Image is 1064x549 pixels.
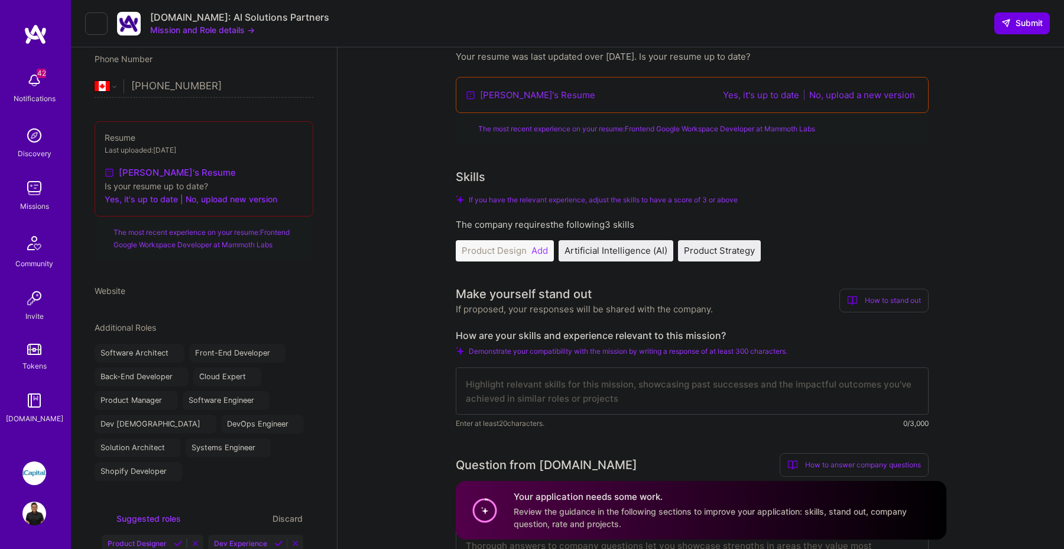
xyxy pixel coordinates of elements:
div: The most recent experience on your resume: Frontend Google Workspace Developer at Mammoth Labs [95,209,313,260]
img: Company Logo [117,12,141,35]
span: Phone Number [95,54,153,64]
i: Reject [191,539,200,548]
i: icon Close [167,398,172,403]
div: Your resume was last updated over [DATE]. Is your resume up to date? [456,50,929,63]
div: Invite [25,310,44,322]
span: | [180,193,183,205]
i: icon Close [170,445,175,450]
i: icon Close [251,374,256,379]
i: icon Close [206,422,210,427]
i: icon Close [297,166,303,172]
div: [DOMAIN_NAME]: AI Solutions Partners [150,11,329,24]
a: User Avatar [20,502,49,525]
i: icon Close [294,422,299,427]
span: 42 [37,69,46,78]
span: Resume [105,133,135,143]
img: User Avatar [22,502,46,525]
img: Community [20,229,48,257]
a: [PERSON_NAME]'s Resume [105,166,236,180]
span: Artificial Intelligence (AI) [565,245,667,256]
span: Review the guidance in the following sections to improve your application: skills, stand out, com... [514,506,907,529]
i: Accept [274,539,283,548]
span: | [803,89,806,101]
i: icon SendLight [1001,18,1011,28]
button: Submit [994,12,1050,34]
div: Is your resume up to date? [105,180,303,192]
div: Skills [456,168,485,186]
i: Check [456,347,464,355]
i: icon Close [261,445,265,450]
span: Dev Experience [214,539,267,548]
div: Systems Engineer [186,438,271,457]
div: Suggested roles [102,512,181,525]
div: Front-End Developer [189,344,286,363]
img: teamwork [22,176,46,200]
i: Reject [291,539,300,548]
img: tokens [27,344,41,355]
i: Check [456,195,464,204]
img: guide book [22,389,46,412]
div: Shopify Developer [95,462,183,481]
div: Software Architect [95,344,184,363]
i: icon SuggestedTeams [102,514,112,524]
button: Discard [269,512,306,525]
span: Product Strategy [684,245,755,256]
img: iCapital: Building an Alternative Investment Marketplace [22,461,46,485]
span: Product Design [462,245,527,256]
button: Yes, it's up to date [719,88,803,102]
i: icon LeftArrowDark [92,19,101,28]
a: [PERSON_NAME]'s Resume [480,89,595,101]
i: icon Close [178,374,183,379]
div: Back-End Developer [95,367,189,386]
button: Add [531,246,548,256]
div: Missions [20,200,49,212]
div: Dev [DEMOGRAPHIC_DATA] [95,415,216,434]
button: Yes, it's up to date [105,192,178,206]
div: Product Manager [95,391,178,410]
i: icon SuggestedTeams [104,226,109,234]
i: icon BookOpen [787,460,798,470]
div: The company requires the following 3 skills [456,218,929,231]
i: icon SuggestedTeams [465,122,473,131]
i: Accept [174,539,183,548]
div: Software Engineer [183,391,270,410]
div: DevOps Engineer [221,415,304,434]
i: icon Close [259,398,264,403]
button: No, upload new version [186,192,277,206]
img: Invite [22,286,46,310]
button: No, upload a new version [806,88,919,102]
div: Make yourself stand out [456,285,592,303]
h4: Your application needs some work. [514,490,932,503]
label: How are your skills and experience relevant to this mission? [456,330,929,342]
div: Notifications [14,92,56,105]
div: Tokens [22,360,47,372]
div: Discovery [18,147,51,160]
span: If you have the relevant experience, adjust the skills to have a score of 3 or above [469,195,738,204]
span: Enter at least 20 characters. [456,417,544,429]
i: icon Close [174,351,179,356]
div: Community [15,257,53,270]
span: Website [95,286,125,296]
img: Resume [105,168,114,177]
span: Additional Roles [95,322,156,332]
div: If proposed, your responses will be shared with the company. [456,303,713,315]
div: How to answer company questions [780,453,929,477]
img: discovery [22,124,46,147]
div: The most recent experience on your resume: Frontend Google Workspace Developer at Mammoth Labs [456,108,929,144]
i: icon BookOpen [847,295,858,306]
span: Product Designer [108,539,167,548]
img: Resume [466,91,475,100]
img: logo [24,24,47,45]
div: Cloud Expert [193,367,262,386]
div: Question from [DOMAIN_NAME] [456,456,637,474]
span: Demonstrate your compatibility with the mission by writing a response of at least 300 characters. [469,347,787,356]
div: [DOMAIN_NAME] [6,412,63,425]
i: icon Close [172,469,177,474]
i: icon Close [275,351,280,356]
a: iCapital: Building an Alternative Investment Marketplace [20,461,49,485]
button: Mission and Role details → [150,24,255,36]
div: Last uploaded: [DATE] [105,144,303,156]
img: bell [22,69,46,92]
input: +1 (000) 000-0000 [131,69,313,104]
div: Solution Architect [95,438,181,457]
